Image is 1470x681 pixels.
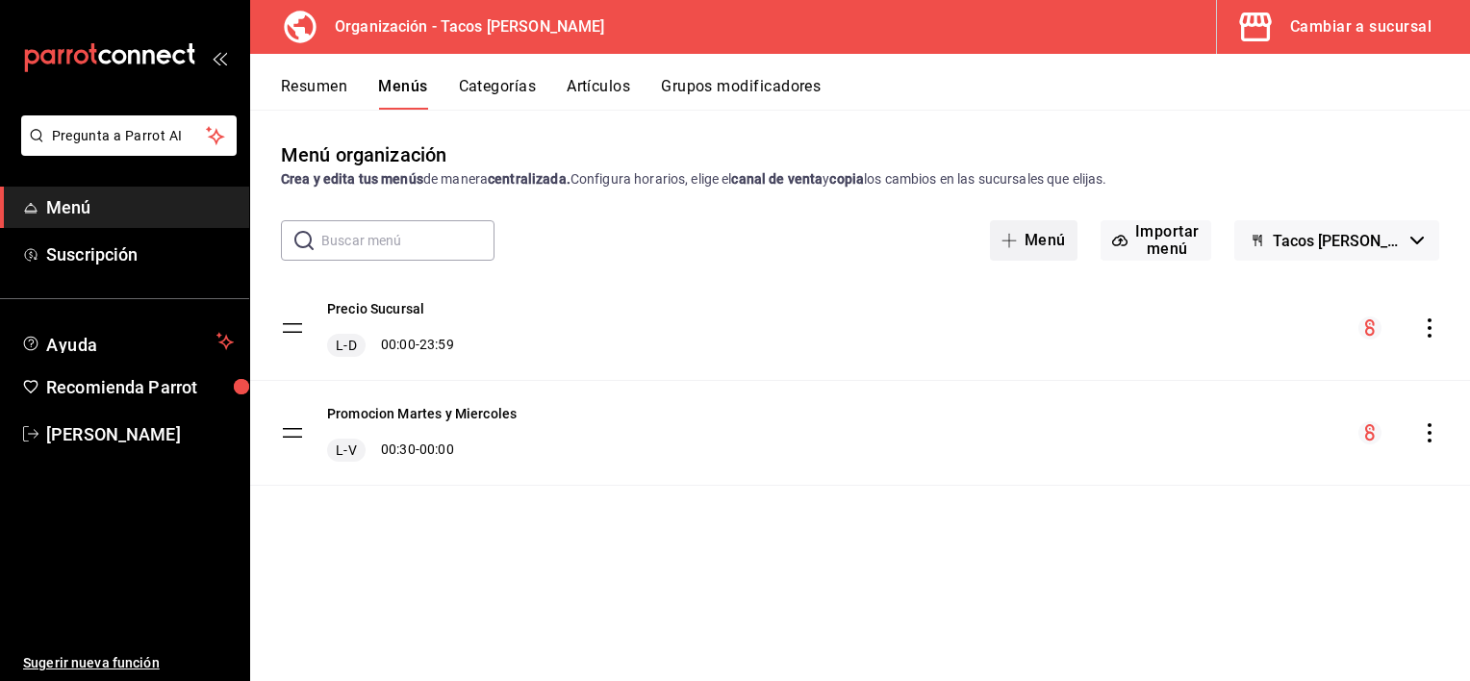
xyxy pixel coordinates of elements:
button: Tacos [PERSON_NAME] - Borrador [1234,220,1439,261]
button: Promocion Martes y Miercoles [327,404,517,423]
span: Recomienda Parrot [46,374,234,400]
input: Buscar menú [321,221,494,260]
span: Suscripción [46,241,234,267]
div: 00:30 - 00:00 [327,439,517,462]
button: drag [281,421,304,444]
div: navigation tabs [281,77,1470,110]
div: Menú organización [281,140,446,169]
button: actions [1420,423,1439,442]
div: Cambiar a sucursal [1290,13,1432,40]
table: menu-maker-table [250,276,1470,486]
strong: copia [829,171,864,187]
span: L-V [332,441,360,460]
button: open_drawer_menu [212,50,227,65]
button: Resumen [281,77,347,110]
button: Menú [990,220,1077,261]
button: Pregunta a Parrot AI [21,115,237,156]
div: de manera Configura horarios, elige el y los cambios en las sucursales que elijas. [281,169,1439,189]
a: Pregunta a Parrot AI [13,139,237,160]
button: Importar menú [1101,220,1211,261]
span: [PERSON_NAME] [46,421,234,447]
span: Sugerir nueva función [23,653,234,673]
button: Grupos modificadores [661,77,821,110]
span: Ayuda [46,330,209,353]
button: Menús [378,77,427,110]
button: Precio Sucursal [327,299,424,318]
h3: Organización - Tacos [PERSON_NAME] [319,15,604,38]
strong: Crea y edita tus menús [281,171,423,187]
button: Categorías [459,77,537,110]
div: 00:00 - 23:59 [327,334,454,357]
span: Pregunta a Parrot AI [52,126,207,146]
button: actions [1420,318,1439,338]
strong: canal de venta [731,171,823,187]
strong: centralizada. [488,171,570,187]
span: Menú [46,194,234,220]
span: Tacos [PERSON_NAME] - Borrador [1273,232,1403,250]
button: Artículos [567,77,630,110]
span: L-D [332,336,360,355]
button: drag [281,316,304,340]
